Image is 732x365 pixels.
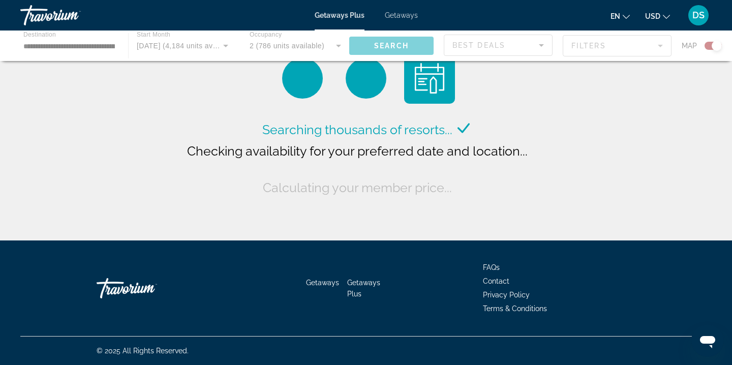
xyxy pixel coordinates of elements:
[263,180,452,195] span: Calculating your member price...
[483,305,547,313] a: Terms & Conditions
[645,9,670,23] button: Change currency
[685,5,712,26] button: User Menu
[306,279,339,287] a: Getaways
[187,143,528,159] span: Checking availability for your preferred date and location...
[692,10,705,20] span: DS
[347,279,380,298] a: Getaways Plus
[611,9,630,23] button: Change language
[611,12,620,20] span: en
[645,12,660,20] span: USD
[483,263,500,271] a: FAQs
[315,11,364,19] a: Getaways Plus
[97,347,189,355] span: © 2025 All Rights Reserved.
[262,122,452,137] span: Searching thousands of resorts...
[385,11,418,19] a: Getaways
[97,273,198,303] a: Travorium
[691,324,724,357] iframe: Button to launch messaging window
[20,2,122,28] a: Travorium
[483,277,509,285] a: Contact
[483,291,530,299] a: Privacy Policy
